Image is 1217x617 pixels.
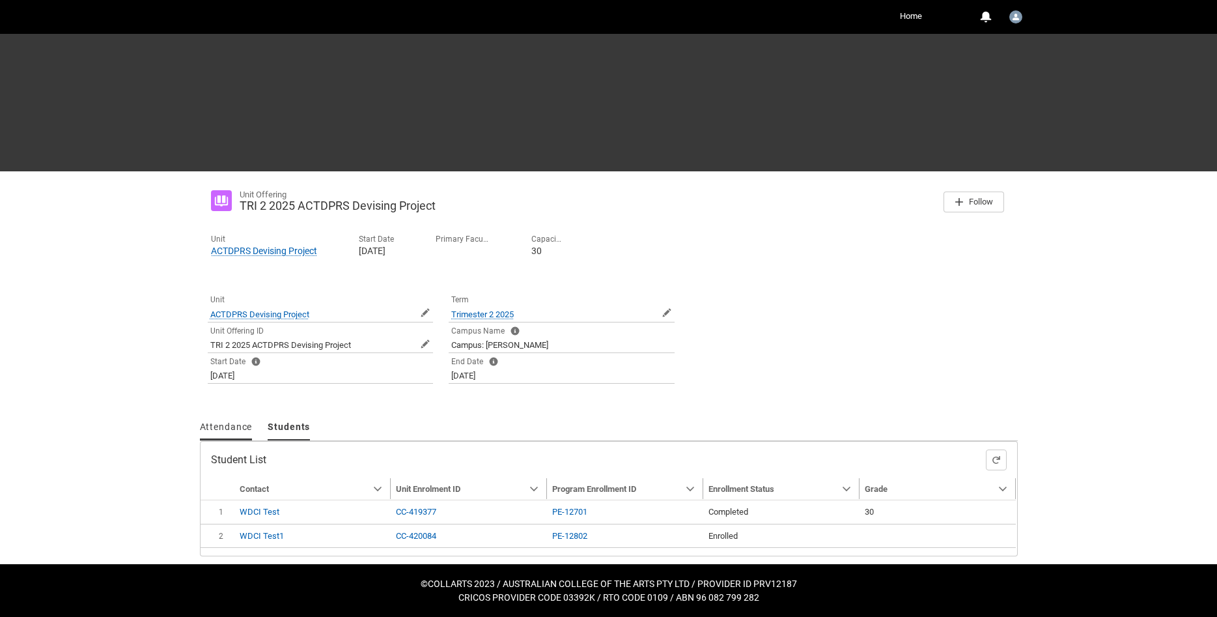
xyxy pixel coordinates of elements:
[897,7,925,26] a: Home
[708,507,748,517] lightning-base-formatted-text: Completed
[451,326,505,336] span: Campus Name
[436,235,490,244] p: Primary Faculty
[211,453,266,466] a: Student List
[200,415,253,440] a: Attendance
[552,507,587,517] a: PE-12701
[211,246,317,256] span: ACTDPRS Devising Project
[210,309,309,319] span: ACTDPRS Devising Project
[210,371,234,380] lightning-formatted-text: [DATE]
[708,531,738,541] lightning-base-formatted-text: Enrolled
[420,339,430,349] button: Edit Unit Offering ID
[451,295,469,304] span: Term
[200,422,253,432] span: Attendance
[396,507,436,517] a: CC-419377
[359,235,394,244] p: Start Date
[451,309,514,319] span: Trimester 2 2025
[944,192,1004,212] button: Follow
[986,450,1007,470] button: Refresh
[210,340,351,350] lightning-formatted-text: TRI 2 2025 ACTDPRS Devising Project
[268,415,310,440] a: Students
[451,357,483,366] span: End Date
[210,357,245,366] span: Start Date
[531,235,562,244] p: Capacity
[396,531,436,541] a: CC-420084
[240,507,279,517] a: WDCI Test
[420,308,430,318] button: Edit Unit
[211,235,317,244] p: Unit
[865,507,874,517] lightning-formatted-number: 30
[1006,5,1026,26] button: User Profile Alex.Aldrich
[531,246,542,256] lightning-formatted-number: 30
[210,295,225,304] span: Unit
[969,197,993,207] span: Follow
[251,356,261,366] lightning-helptext: Help Start Date
[510,326,520,336] lightning-helptext: Help Campus Name
[662,308,672,318] button: Edit Term
[1009,10,1022,23] img: Alex.Aldrich
[451,340,548,350] lightning-formatted-text: Campus: [PERSON_NAME]
[359,246,385,256] lightning-formatted-text: [DATE]
[552,531,587,541] a: PE-12802
[240,199,436,212] lightning-formatted-text: TRI 2 2025 ACTDPRS Devising Project
[488,356,499,366] lightning-helptext: Help End Date
[240,190,287,199] records-entity-label: Unit Offering
[240,531,284,541] a: WDCI Test1
[268,422,310,432] span: Students
[451,371,475,380] lightning-formatted-text: [DATE]
[210,326,264,336] span: Unit Offering ID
